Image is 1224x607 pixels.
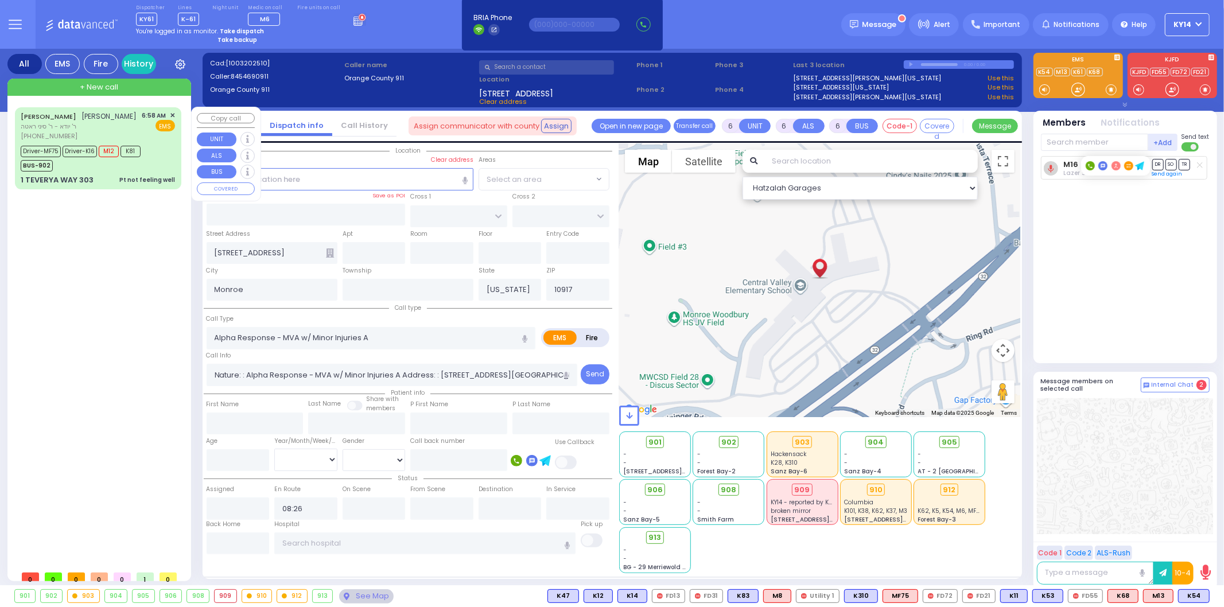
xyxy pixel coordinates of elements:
[1054,68,1070,76] a: M13
[197,165,236,179] button: BUS
[728,589,759,603] div: K83
[862,19,897,30] span: Message
[695,593,701,599] img: red-radio-icon.svg
[389,303,427,312] span: Call type
[160,573,177,581] span: 0
[197,133,236,146] button: UNIT
[326,248,334,258] span: Other building occupants
[547,589,579,603] div: BLS
[479,60,614,75] input: Search a contact
[1128,57,1217,65] label: KJFD
[624,563,688,571] span: BG - 29 Merriewold S.
[313,590,333,602] div: 913
[1071,68,1086,76] a: K61
[918,458,922,467] span: -
[7,54,42,74] div: All
[624,467,732,476] span: [STREET_ADDRESS][PERSON_NAME]
[207,168,473,190] input: Search location here
[923,589,958,603] div: FD72
[844,498,873,507] span: Columbia
[207,229,251,239] label: Street Address
[647,484,663,496] span: 906
[136,13,157,26] span: KY61
[392,474,423,483] span: Status
[197,149,236,162] button: ALS
[372,192,405,200] label: Save as POI
[728,589,759,603] div: BLS
[80,81,118,93] span: + New call
[721,437,736,448] span: 902
[920,119,954,133] button: Covered
[21,131,77,141] span: [PHONE_NUMBER]
[473,13,512,23] span: BRIA Phone
[1171,68,1190,76] a: FD72
[763,589,791,603] div: ALS KJ
[771,498,837,507] span: KY14 - reported by K90
[992,339,1015,362] button: Map camera controls
[1000,589,1028,603] div: K11
[122,54,156,74] a: History
[1150,68,1169,76] a: FD55
[794,73,942,83] a: [STREET_ADDRESS][PERSON_NAME][US_STATE]
[697,515,734,524] span: Smith Farm
[137,573,154,581] span: 1
[796,589,840,603] div: Utility 1
[479,75,632,84] label: Location
[1054,20,1099,30] span: Notifications
[133,590,154,602] div: 905
[918,450,922,458] span: -
[624,507,627,515] span: -
[84,54,118,74] div: Fire
[576,330,608,345] label: Fire
[541,119,572,133] button: Assign
[763,589,791,603] div: M8
[883,589,918,603] div: MF75
[697,450,701,458] span: -
[794,60,904,70] label: Last 3 location
[918,515,957,524] span: Forest Bay-3
[657,593,663,599] img: red-radio-icon.svg
[1068,589,1103,603] div: FD55
[1073,593,1079,599] img: red-radio-icon.svg
[1101,116,1160,130] button: Notifications
[1132,20,1147,30] span: Help
[170,111,175,120] span: ✕
[343,266,371,275] label: Township
[479,88,553,97] span: [STREET_ADDRESS]
[555,438,594,447] label: Use Callback
[1032,589,1063,603] div: BLS
[390,146,426,155] span: Location
[1000,589,1028,603] div: BLS
[844,507,907,515] span: K101, K38, K62, K37, M3
[385,388,430,397] span: Patient info
[297,5,340,11] label: Fire units on call
[1152,159,1164,170] span: DR
[624,554,627,563] span: -
[697,458,701,467] span: -
[21,146,61,157] span: Driver-MF75
[210,72,341,81] label: Caller:
[581,520,603,529] label: Pick up
[260,14,270,24] span: M6
[479,229,492,239] label: Floor
[1179,159,1190,170] span: TR
[431,155,473,165] label: Clear address
[21,174,94,186] div: 1 TEVERYA WAY 303
[648,437,662,448] span: 901
[1033,57,1123,65] label: EMS
[1178,589,1210,603] div: K54
[207,400,239,409] label: First Name
[1182,141,1200,153] label: Turn off text
[414,120,539,132] span: Assign communicator with county
[992,150,1015,173] button: Toggle fullscreen view
[21,122,137,131] span: ר' יודא - ר' סיני ראטה
[636,85,711,95] span: Phone 2
[1087,68,1103,76] a: K68
[82,111,137,121] span: [PERSON_NAME]
[794,83,889,92] a: [STREET_ADDRESS][US_STATE]
[928,593,934,599] img: red-radio-icon.svg
[1063,169,1118,177] span: Lazer Schwimmer
[339,589,393,604] div: See map
[1174,20,1192,30] span: KY14
[119,176,175,184] div: Pt not feeling well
